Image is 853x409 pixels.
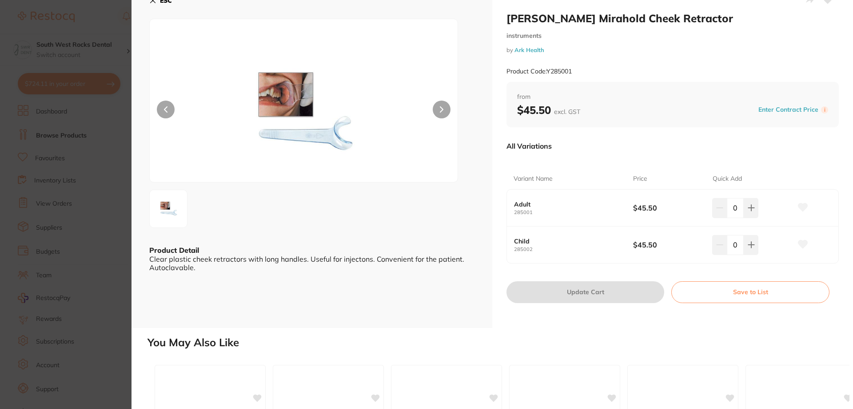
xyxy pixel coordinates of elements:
small: Product Code: Y285001 [506,68,572,75]
span: from [517,93,828,101]
p: Price [633,174,647,183]
p: All Variations [506,142,552,150]
small: instruments [506,32,839,40]
p: Variant Name [514,174,553,183]
a: Ark Health [514,46,544,53]
small: by [506,47,839,53]
small: 285001 [514,210,633,215]
span: excl. GST [554,108,580,116]
h2: You May Also Like [147,336,849,349]
label: i [821,106,828,113]
button: Update Cart [506,281,664,303]
img: Zw [152,193,184,225]
b: $45.50 [517,103,580,117]
div: Clear plastic cheek retractors with long handles. Useful for injectons. Convenient for the patien... [149,255,474,271]
b: Adult [514,201,621,208]
p: Quick Add [713,174,742,183]
b: Product Detail [149,246,199,255]
button: Save to List [671,281,829,303]
small: 285002 [514,247,633,252]
img: Zw [211,41,396,182]
b: Child [514,238,621,245]
b: $45.50 [633,240,705,250]
h2: [PERSON_NAME] Mirahold Cheek Retractor [506,12,839,25]
b: $45.50 [633,203,705,213]
button: Enter Contract Price [756,105,821,114]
